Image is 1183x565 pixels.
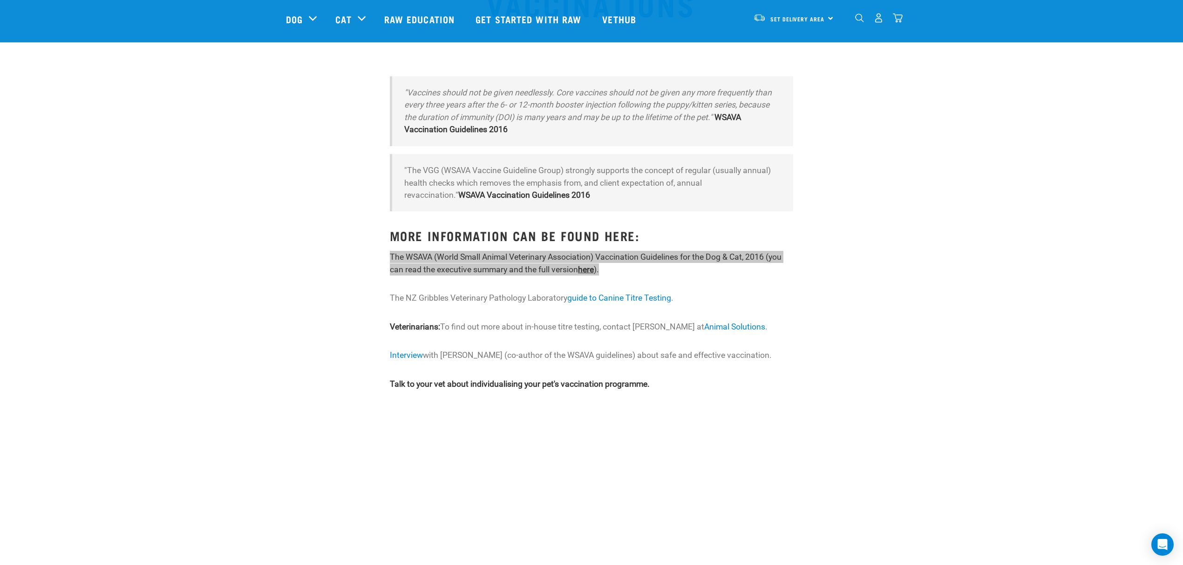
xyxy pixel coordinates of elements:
img: home-icon-1@2x.png [855,13,864,22]
a: Interview [390,350,423,360]
p: The WSAVA (World Small Animal Veterinary Association) Vaccination Guidelines for the Dog & Cat, 2... [390,251,794,276]
strong: WSAVA Vaccination Guidelines 2016 [458,190,590,200]
a: Dog [286,12,303,26]
div: Open Intercom Messenger [1151,533,1174,556]
a: guide to Canine Titre Testing [567,293,671,303]
p: To find out more about in-house titre testing, contact [PERSON_NAME] at . [390,321,794,333]
img: user.png [874,13,884,23]
em: "Vaccines should not be given needlessly. Core vaccines should not be given any more frequently t... [404,88,772,122]
a: Cat [335,12,351,26]
p: with [PERSON_NAME] (co-author of the WSAVA guidelines) about safe and effective vaccination. [390,349,794,361]
strong: Veterinarians: [390,322,440,331]
a: here [578,265,594,274]
img: van-moving.png [753,13,766,22]
span: Set Delivery Area [770,17,824,20]
blockquote: "The VGG (WSAVA Vaccine Guideline Group) strongly supports the concept of regular (usually annual... [390,154,794,211]
a: Raw Education [375,0,466,38]
strong: Talk to your vet about individualising your pet's vaccination programme. [390,379,650,389]
a: Animal Solutions [704,322,765,331]
a: Vethub [593,0,648,38]
h3: MORE INFORMATION CAN BE FOUND HERE: [390,229,794,243]
p: The NZ Gribbles Veterinary Pathology Laboratory . [390,292,794,304]
a: Get started with Raw [466,0,593,38]
img: home-icon@2x.png [893,13,903,23]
